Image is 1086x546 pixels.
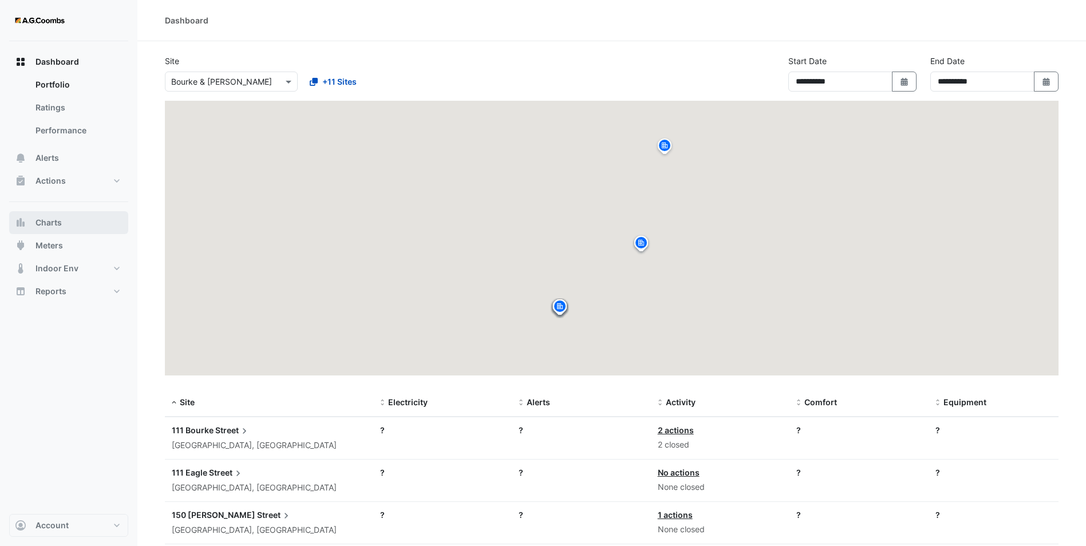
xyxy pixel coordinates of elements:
button: Alerts [9,147,128,169]
app-icon: Meters [15,240,26,251]
a: 2 actions [658,425,694,435]
button: Account [9,514,128,537]
span: 111 Bourke [172,425,214,435]
div: ? [935,424,1060,436]
a: Performance [26,119,128,142]
span: Charts [35,217,62,228]
div: 2 closed [658,438,783,452]
span: Street [215,424,250,437]
span: Alerts [527,397,550,407]
span: Actions [35,175,66,187]
div: ? [519,424,643,436]
fa-icon: Select Date [899,77,910,86]
div: Dashboard [165,14,208,26]
img: site-pin.svg [632,235,650,255]
button: Dashboard [9,50,128,73]
span: Comfort [804,397,837,407]
button: Reports [9,280,128,303]
label: Start Date [788,55,827,67]
span: Activity [666,397,696,407]
div: ? [380,466,505,478]
div: ? [796,509,921,521]
app-icon: Dashboard [15,56,26,68]
div: ? [519,466,643,478]
fa-icon: Select Date [1041,77,1052,86]
button: +11 Sites [302,72,364,92]
label: End Date [930,55,965,67]
app-icon: Reports [15,286,26,297]
span: Indoor Env [35,263,78,274]
app-icon: Actions [15,175,26,187]
div: ? [796,424,921,436]
img: site-pin.svg [551,298,569,318]
div: None closed [658,523,783,536]
div: ? [935,509,1060,521]
span: Account [35,520,69,531]
a: Portfolio [26,73,128,96]
div: ? [519,509,643,521]
label: Site [165,55,179,67]
img: site-pin.svg [550,298,568,318]
span: 150 [PERSON_NAME] [172,510,255,520]
app-icon: Alerts [15,152,26,164]
div: [GEOGRAPHIC_DATA], [GEOGRAPHIC_DATA] [172,524,366,537]
a: No actions [658,468,700,477]
span: Electricity [388,397,428,407]
button: Meters [9,234,128,257]
a: 1 actions [658,510,693,520]
span: Reports [35,286,66,297]
span: Equipment [943,397,986,407]
span: Meters [35,240,63,251]
button: Charts [9,211,128,234]
img: Company Logo [14,9,65,32]
button: Actions [9,169,128,192]
span: Dashboard [35,56,79,68]
div: ? [380,424,505,436]
div: None closed [658,481,783,494]
div: ? [796,466,921,478]
a: Ratings [26,96,128,119]
div: [GEOGRAPHIC_DATA], [GEOGRAPHIC_DATA] [172,481,366,494]
div: ? [935,466,1060,478]
div: [GEOGRAPHIC_DATA], [GEOGRAPHIC_DATA] [172,439,366,452]
span: +11 Sites [322,76,357,88]
span: Alerts [35,152,59,164]
span: Street [257,509,292,521]
span: Street [209,466,244,479]
span: Site [180,397,195,407]
span: 111 Eagle [172,468,207,477]
div: ? [380,509,505,521]
button: Indoor Env [9,257,128,280]
div: Dashboard [9,73,128,147]
app-icon: Indoor Env [15,263,26,274]
app-icon: Charts [15,217,26,228]
img: site-pin.svg [655,137,674,157]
